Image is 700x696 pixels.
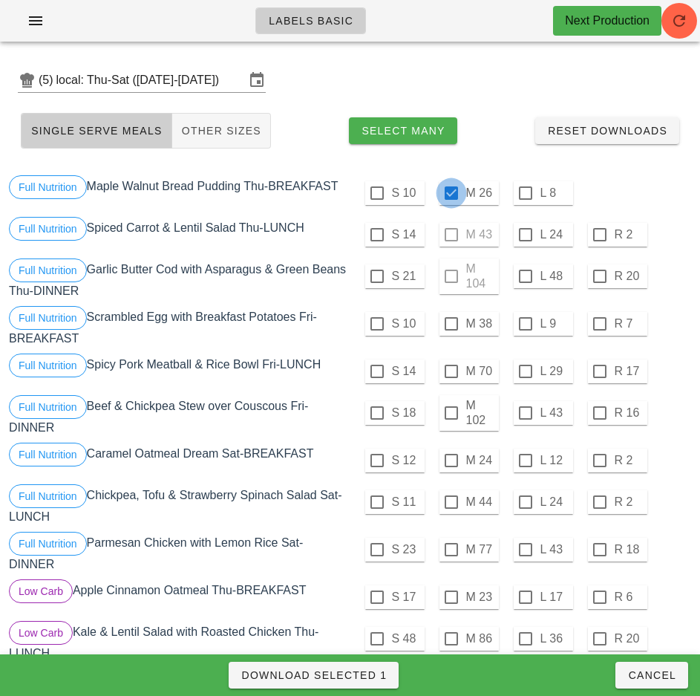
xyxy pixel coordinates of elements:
[540,364,570,379] label: L 29
[615,495,644,510] label: R 2
[392,406,422,420] label: S 18
[466,542,496,557] label: M 77
[268,15,353,27] span: Labels Basic
[6,618,350,666] div: Kale & Lentil Salad with Roasted Chicken Thu-LUNCH
[19,580,63,602] span: Low Carb
[540,542,570,557] label: L 43
[19,443,77,466] span: Full Nutrition
[19,218,77,240] span: Full Nutrition
[392,495,422,510] label: S 11
[466,316,496,331] label: M 38
[392,590,422,605] label: S 17
[627,669,676,681] span: Cancel
[255,7,366,34] a: Labels Basic
[19,533,77,555] span: Full Nutrition
[6,481,350,529] div: Chickpea, Tofu & Strawberry Spinach Salad Sat-LUNCH
[392,227,422,242] label: S 14
[540,590,570,605] label: L 17
[615,542,644,557] label: R 18
[615,406,644,420] label: R 16
[540,186,570,201] label: L 8
[392,364,422,379] label: S 14
[540,406,570,420] label: L 43
[540,227,570,242] label: L 24
[30,125,163,137] span: Single Serve Meals
[615,316,644,331] label: R 7
[466,495,496,510] label: M 44
[172,113,271,149] button: Other Sizes
[349,117,457,144] button: Select Many
[540,269,570,284] label: L 48
[540,631,570,646] label: L 36
[6,214,350,256] div: Spiced Carrot & Lentil Salad Thu-LUNCH
[392,542,422,557] label: S 23
[547,125,667,137] span: Reset Downloads
[565,12,650,30] div: Next Production
[615,227,644,242] label: R 2
[466,186,496,201] label: M 26
[615,590,644,605] label: R 6
[466,631,496,646] label: M 86
[19,307,77,329] span: Full Nutrition
[19,622,63,644] span: Low Carb
[466,398,496,428] label: M 102
[466,364,496,379] label: M 70
[392,316,422,331] label: S 10
[466,453,496,468] label: M 24
[6,440,350,481] div: Caramel Oatmeal Dream Sat-BREAKFAST
[615,662,688,689] button: Cancel
[392,269,422,284] label: S 21
[6,576,350,618] div: Apple Cinnamon Oatmeal Thu-BREAKFAST
[6,529,350,576] div: Parmesan Chicken with Lemon Rice Sat-DINNER
[181,125,261,137] span: Other Sizes
[615,453,644,468] label: R 2
[19,396,77,418] span: Full Nutrition
[615,364,644,379] label: R 17
[615,269,644,284] label: R 20
[6,392,350,440] div: Beef & Chickpea Stew over Couscous Fri-DINNER
[6,351,350,392] div: Spicy Pork Meatball & Rice Bowl Fri-LUNCH
[6,303,350,351] div: Scrambled Egg with Breakfast Potatoes Fri-BREAKFAST
[392,186,422,201] label: S 10
[19,176,77,198] span: Full Nutrition
[241,669,387,681] span: Download Selected 1
[21,113,172,149] button: Single Serve Meals
[392,631,422,646] label: S 48
[615,631,644,646] label: R 20
[540,453,570,468] label: L 12
[540,316,570,331] label: L 9
[19,259,77,282] span: Full Nutrition
[540,495,570,510] label: L 24
[392,453,422,468] label: S 12
[6,256,350,303] div: Garlic Butter Cod with Asparagus & Green Beans Thu-DINNER
[466,590,496,605] label: M 23
[19,485,77,507] span: Full Nutrition
[39,73,56,88] div: (5)
[361,125,445,137] span: Select Many
[535,117,679,144] button: Reset Downloads
[229,662,399,689] button: Download Selected 1
[19,354,77,377] span: Full Nutrition
[6,172,350,214] div: Maple Walnut Bread Pudding Thu-BREAKFAST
